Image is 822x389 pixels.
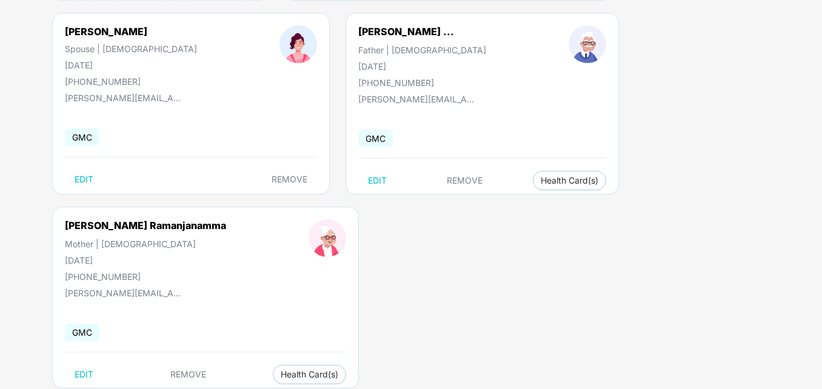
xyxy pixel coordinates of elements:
[358,61,486,71] div: [DATE]
[279,25,317,63] img: profileImage
[358,171,396,190] button: EDIT
[358,45,486,55] div: Father | [DEMOGRAPHIC_DATA]
[65,76,197,87] div: [PHONE_NUMBER]
[170,370,206,379] span: REMOVE
[65,219,226,231] div: [PERSON_NAME] Ramanjanamma
[569,25,606,63] img: profileImage
[65,239,226,249] div: Mother | [DEMOGRAPHIC_DATA]
[65,25,197,38] div: [PERSON_NAME]
[65,255,226,265] div: [DATE]
[65,271,226,282] div: [PHONE_NUMBER]
[358,25,454,38] div: [PERSON_NAME] ...
[309,219,346,257] img: profileImage
[272,175,307,184] span: REMOVE
[281,371,338,377] span: Health Card(s)
[65,170,103,189] button: EDIT
[65,324,99,341] span: GMC
[533,171,606,190] button: Health Card(s)
[541,178,598,184] span: Health Card(s)
[358,78,486,88] div: [PHONE_NUMBER]
[262,170,317,189] button: REMOVE
[65,365,103,384] button: EDIT
[161,365,216,384] button: REMOVE
[65,44,197,54] div: Spouse | [DEMOGRAPHIC_DATA]
[447,176,483,185] span: REMOVE
[368,176,387,185] span: EDIT
[437,171,492,190] button: REMOVE
[65,93,186,103] div: [PERSON_NAME][EMAIL_ADDRESS][DOMAIN_NAME]
[75,370,93,379] span: EDIT
[273,365,346,384] button: Health Card(s)
[65,128,99,146] span: GMC
[358,130,393,147] span: GMC
[358,94,480,104] div: [PERSON_NAME][EMAIL_ADDRESS][DOMAIN_NAME]
[75,175,93,184] span: EDIT
[65,60,197,70] div: [DATE]
[65,288,186,298] div: [PERSON_NAME][EMAIL_ADDRESS][DOMAIN_NAME]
